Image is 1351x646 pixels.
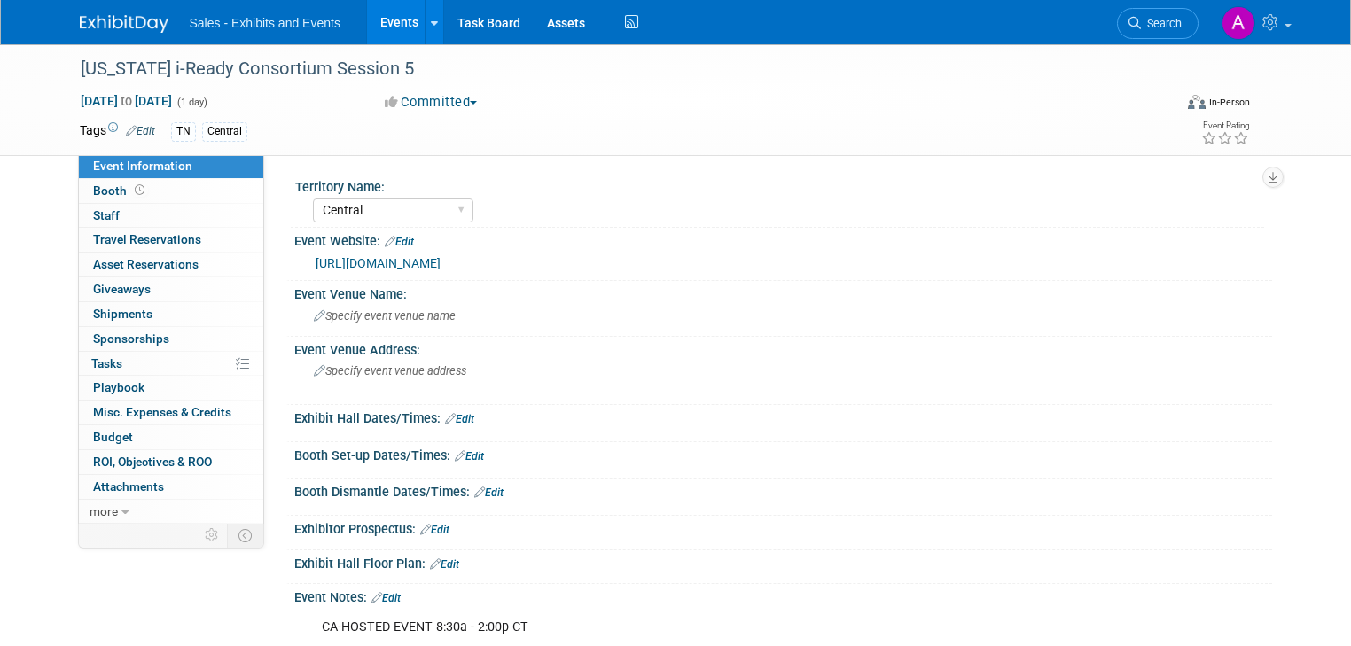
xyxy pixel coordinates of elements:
a: Edit [126,125,155,137]
div: TN [171,122,196,141]
a: more [79,500,263,524]
td: Tags [80,121,155,142]
span: Sales - Exhibits and Events [190,16,340,30]
a: Tasks [79,352,263,376]
span: Booth not reserved yet [131,183,148,197]
a: Booth [79,179,263,203]
span: Travel Reservations [93,232,201,246]
a: [URL][DOMAIN_NAME] [316,256,441,270]
span: Misc. Expenses & Credits [93,405,231,419]
a: Edit [371,592,401,604]
img: Format-Inperson.png [1188,95,1206,109]
div: Booth Dismantle Dates/Times: [294,479,1272,502]
span: Shipments [93,307,152,321]
span: Attachments [93,479,164,494]
span: Tasks [91,356,122,370]
div: Event Venue Name: [294,281,1272,303]
div: Event Venue Address: [294,337,1272,359]
span: ROI, Objectives & ROO [93,455,212,469]
span: Asset Reservations [93,257,199,271]
div: Event Notes: [294,584,1272,607]
img: Andy Brenner [1222,6,1255,40]
button: Committed [379,93,484,112]
a: Edit [385,236,414,248]
a: Sponsorships [79,327,263,351]
a: Staff [79,204,263,228]
a: Shipments [79,302,263,326]
img: ExhibitDay [80,15,168,33]
a: Attachments [79,475,263,499]
td: Personalize Event Tab Strip [197,524,228,547]
span: more [90,504,118,518]
span: Staff [93,208,120,222]
span: Search [1141,17,1182,30]
a: Playbook [79,376,263,400]
span: Specify event venue address [314,364,466,377]
a: Travel Reservations [79,228,263,252]
div: [US_STATE] i-Ready Consortium Session 5 [74,53,1151,85]
div: In-Person [1208,96,1250,109]
a: Edit [420,524,449,536]
div: Territory Name: [295,174,1264,196]
div: Central [202,122,247,141]
div: Exhibit Hall Dates/Times: [294,405,1272,428]
span: [DATE] [DATE] [80,93,173,109]
a: Edit [445,413,474,425]
a: Asset Reservations [79,253,263,276]
div: CA-HOSTED EVENT 8:30a - 2:00p CT [309,610,1082,645]
span: Sponsorships [93,331,169,346]
a: ROI, Objectives & ROO [79,450,263,474]
a: Edit [474,486,504,499]
span: (1 day) [176,97,207,108]
a: Misc. Expenses & Credits [79,401,263,424]
td: Toggle Event Tabs [227,524,263,547]
span: Event Information [93,159,192,173]
span: Giveaways [93,282,151,296]
span: Specify event venue name [314,309,456,323]
div: Event Website: [294,228,1272,251]
span: Playbook [93,380,144,394]
a: Search [1117,8,1199,39]
div: Event Rating [1201,121,1249,130]
a: Edit [430,558,459,571]
a: Event Information [79,154,263,178]
span: to [118,94,135,108]
div: Exhibitor Prospectus: [294,516,1272,539]
a: Budget [79,425,263,449]
div: Exhibit Hall Floor Plan: [294,550,1272,573]
div: Event Format [1077,92,1250,119]
span: Budget [93,430,133,444]
a: Edit [455,450,484,463]
a: Giveaways [79,277,263,301]
div: Booth Set-up Dates/Times: [294,442,1272,465]
span: Booth [93,183,148,198]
